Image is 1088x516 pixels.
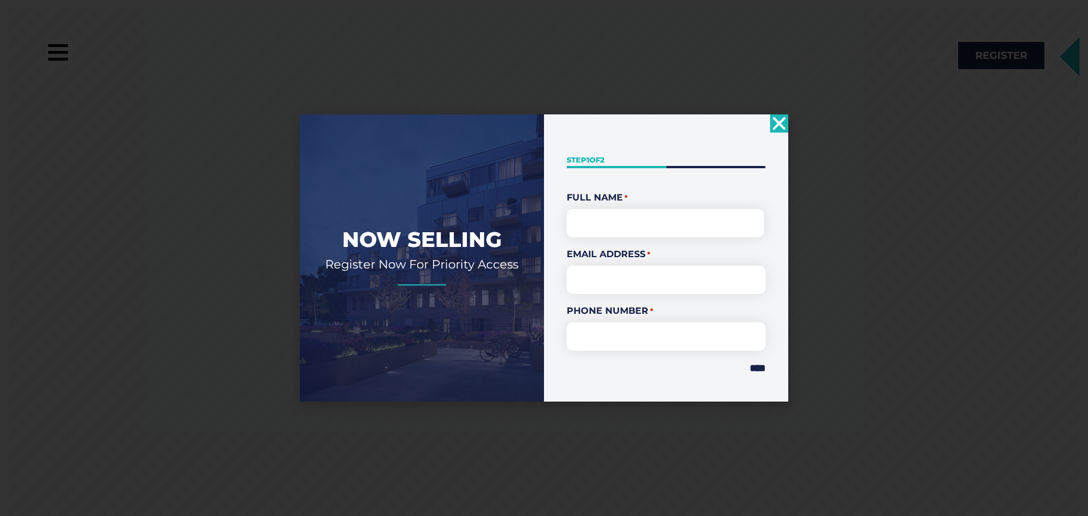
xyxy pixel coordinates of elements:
[586,155,589,164] span: 1
[567,191,766,204] legend: Full Name
[567,248,766,261] label: Email Address
[317,226,527,253] h2: Now Selling
[317,257,527,272] h2: Register Now For Priority Access
[567,304,766,318] label: Phone Number
[600,155,605,164] span: 2
[567,155,766,165] p: Step of
[770,114,788,133] a: Close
